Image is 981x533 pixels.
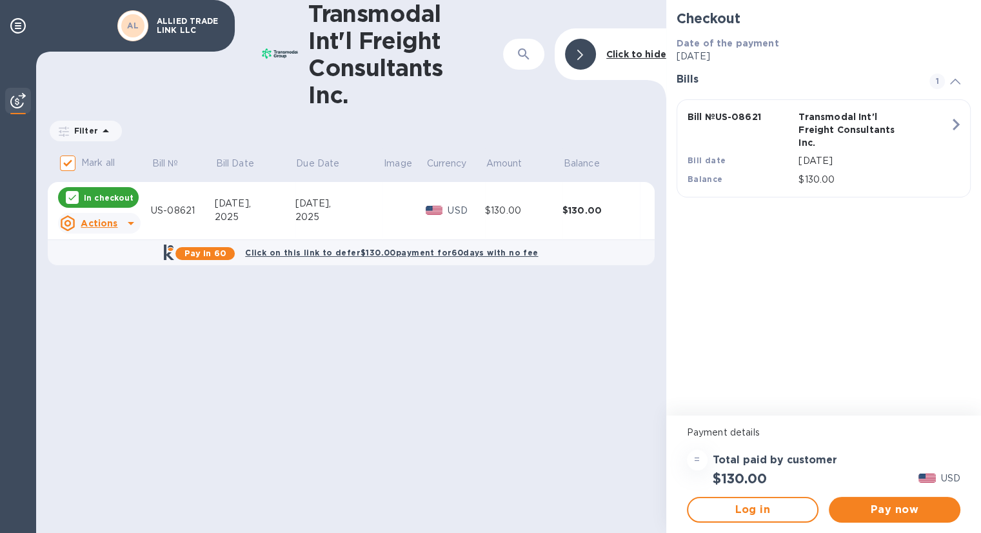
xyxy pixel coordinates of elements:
b: Balance [688,174,723,184]
h2: Checkout [677,10,971,26]
div: 2025 [215,210,295,224]
h3: Bills [677,74,914,86]
p: [DATE] [677,50,971,63]
div: [DATE], [215,197,295,210]
img: USD [918,474,936,483]
b: Pay in 60 [184,248,226,258]
p: Bill № [152,157,179,170]
b: Date of the payment [677,38,779,48]
span: Pay now [839,502,950,518]
div: = [687,450,708,470]
span: Amount [486,157,539,170]
div: $130.00 [485,204,562,217]
p: Transmodal Int'l Freight Consultants Inc. [798,110,905,149]
b: Click to hide [606,49,666,59]
p: [DATE] [798,154,949,168]
button: Pay now [829,497,960,523]
p: $130.00 [798,173,949,186]
span: Log in [699,502,807,518]
p: Due Date [296,157,339,170]
p: ALLIED TRADE LINK LLC [157,17,221,35]
p: USD [941,472,960,485]
div: US-08621 [151,204,215,217]
p: Image [384,157,412,170]
p: Filter [69,125,98,136]
p: Bill № US-08621 [688,110,794,123]
span: Due Date [296,157,356,170]
b: AL [127,21,139,30]
b: Bill date [688,156,726,165]
span: 1 [929,74,945,89]
div: [DATE], [295,197,383,210]
p: Balance [564,157,600,170]
p: Payment details [687,426,960,439]
button: Log in [687,497,818,523]
img: USD [426,206,443,215]
div: 2025 [295,210,383,224]
h2: $130.00 [713,470,767,487]
span: Bill № [152,157,195,170]
span: Balance [564,157,617,170]
p: Amount [486,157,522,170]
span: Bill Date [216,157,271,170]
p: Currency [426,157,466,170]
p: In checkout [84,192,134,203]
p: Bill Date [216,157,254,170]
button: Bill №US-08621Transmodal Int'l Freight Consultants Inc.Bill date[DATE]Balance$130.00 [677,99,971,197]
b: Click on this link to defer $130.00 payment for 60 days with no fee [245,248,538,257]
h3: Total paid by customer [713,454,837,467]
div: $130.00 [562,204,640,217]
p: Mark all [81,156,115,170]
p: USD [448,204,485,217]
u: Actions [81,218,117,228]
